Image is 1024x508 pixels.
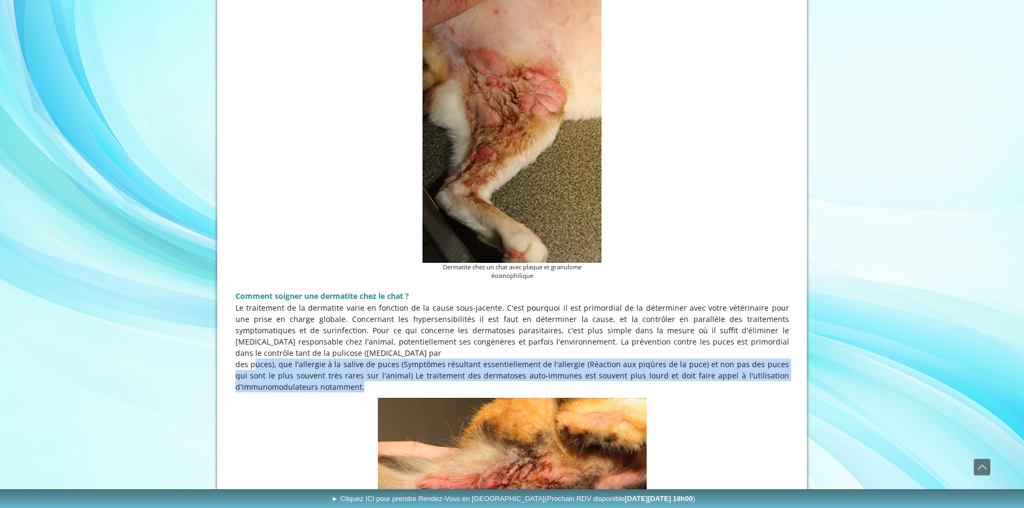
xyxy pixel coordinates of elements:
span: Comment soigner une dermatite chez le chat ? [235,291,409,301]
span: (Prochain RDV disponible ) [545,495,695,503]
span: Défiler vers le haut [974,459,990,475]
b: [DATE][DATE] 18h00 [625,495,693,503]
p: Le traitement de la dermatite varie en fonction de la cause sous-jacente. C'est pourquoi il est p... [235,302,789,359]
span: ► Cliquez ICI pour prendre Rendez-Vous en [GEOGRAPHIC_DATA] [331,495,695,503]
figcaption: Dermatite chez un chat avec plaque et granulome éosinophilique [423,263,601,281]
a: Défiler vers le haut [973,459,991,476]
p: des puces), que l'allergie à la salive de puces (Symptômes résultant essentiellement de l'allergi... [235,359,789,392]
